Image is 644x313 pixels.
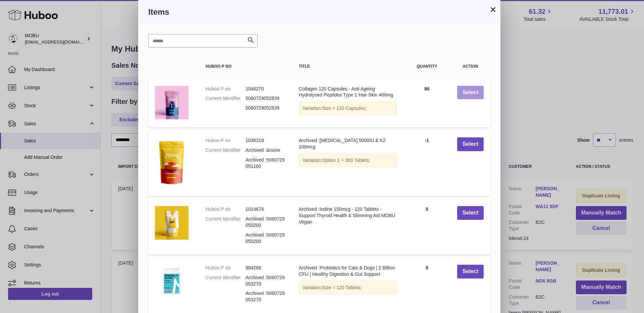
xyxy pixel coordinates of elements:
div: Variation: [299,153,397,167]
dd: Archived :5060729051160 [246,157,285,170]
th: Title [292,58,404,75]
dt: Current Identifier [206,216,246,229]
button: Select [457,265,484,278]
span: Size = 120 Tablets; [322,285,362,290]
dt: Huboo P no [206,86,246,92]
dt: Current Identifier [206,274,246,287]
dt: Current Identifier [206,95,246,102]
th: Quantity [404,58,450,75]
img: Archived :Probiotics for Cats & Dogs | 2 Billion CFU | Healthy Digestion & Gut Support [155,265,189,298]
img: Archived :Vitamin D3 5000IU & K2 100mcg [155,137,189,188]
img: Archived :Iodine 150mcg - 120 Tablets - Support Thyroid Health & Slimming Aid MOBU Vegan [155,206,189,240]
th: Huboo P no [199,58,292,75]
dt: Huboo P no [206,265,246,271]
img: Collagen 120 Capsules - Anti Ageing Hydrolysed Peptides Type 1 Hair Skin 400mg [155,86,189,119]
td: 86 [404,79,450,128]
button: Select [457,137,484,151]
dd: 1014674 [246,206,285,212]
span: Option 1 = 360 Tablets; [322,158,370,163]
dd: 1048270 [246,86,285,92]
div: Variation: [299,281,397,295]
div: Archived :[MEDICAL_DATA] 5000IU & K2 100mcg [299,137,397,150]
dd: 5060729052839 [246,95,285,102]
dd: 1036319 [246,137,285,144]
dd: Archived :&none [246,147,285,153]
div: Archived :Iodine 150mcg - 120 Tablets - Support Thyroid Health & Slimming Aid MOBU Vegan [299,206,397,225]
dd: 5060729052839 [246,105,285,111]
button: × [489,5,497,13]
dd: Archived :5060729050200 [246,216,285,229]
th: Action [450,58,490,75]
div: Variation: [299,102,397,115]
span: Size = 120 Capsules; [322,106,367,111]
button: Select [457,86,484,100]
button: Select [457,206,484,220]
dd: Archived :5060729053270 [246,274,285,287]
h3: Items [148,7,490,17]
div: Archived :Probiotics for Cats & Dogs | 2 Billion CFU | Healthy Digestion & Gut Support [299,265,397,277]
div: Collagen 120 Capsules - Anti Ageing Hydrolysed Peptides Type 1 Hair Skin 400mg [299,86,397,99]
td: 0 [404,258,450,313]
dt: Huboo P no [206,137,246,144]
dd: Archived :5060729050200 [246,232,285,245]
dd: 984266 [246,265,285,271]
dt: Huboo P no [206,206,246,212]
td: 0 [404,199,450,254]
td: -1 [404,131,450,196]
dd: Archived :5060729053270 [246,290,285,303]
dt: Current Identifier [206,147,246,153]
